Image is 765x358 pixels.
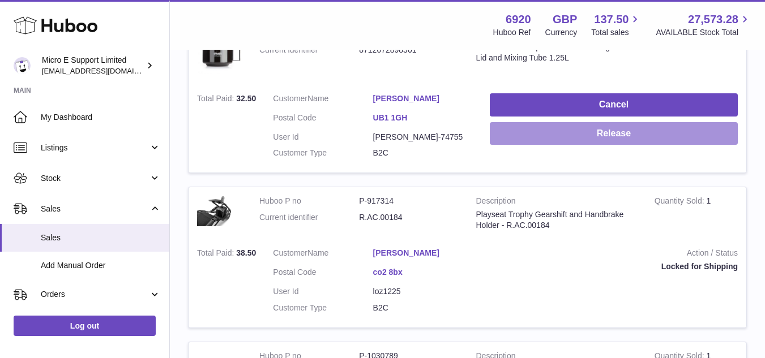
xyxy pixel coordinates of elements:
dd: [PERSON_NAME]-74755 [373,132,473,143]
dt: User Id [273,132,373,143]
dd: 8712072898301 [359,45,459,55]
a: [PERSON_NAME] [373,93,473,104]
dd: loz1225 [373,286,473,297]
dt: Postal Code [273,267,373,281]
button: Release [490,122,738,145]
strong: Action / Status [490,248,738,261]
span: Add Manual Order [41,260,161,271]
button: Cancel [490,93,738,117]
span: Listings [41,143,149,153]
span: My Dashboard [41,112,161,123]
dt: Huboo P no [259,196,359,206]
strong: Description [476,196,638,209]
dt: Customer Type [273,148,373,158]
div: Huboo Ref [493,27,531,38]
strong: Total Paid [197,248,236,260]
span: Orders [41,289,149,300]
dt: Customer Type [273,303,373,313]
img: $_57.JPG [197,28,242,74]
td: 1 [646,20,746,85]
span: AVAILABLE Stock Total [656,27,751,38]
a: [PERSON_NAME] [373,248,473,258]
td: 1 [646,187,746,239]
a: 137.50 Total sales [591,12,642,38]
dt: Current identifier [259,45,359,55]
strong: Quantity Sold [655,196,707,208]
span: 38.50 [236,248,256,257]
dd: P-917314 [359,196,459,206]
a: Log out [14,316,156,336]
span: Customer [273,94,307,103]
span: Stock [41,173,149,184]
span: [EMAIL_ADDRESS][DOMAIN_NAME] [42,66,166,75]
strong: 6920 [506,12,531,27]
strong: Total Paid [197,94,236,106]
a: 27,573.28 AVAILABLE Stock Total [656,12,751,38]
dd: R.AC.00184 [359,212,459,223]
span: Total sales [591,27,642,38]
dt: Name [273,248,373,261]
div: Playseat Trophy Gearshift and Handbrake Holder - R.AC.00184 [476,209,638,231]
a: UB1 1GH [373,113,473,123]
img: contact@micropcsupport.com [14,57,31,74]
dt: Name [273,93,373,107]
dt: Postal Code [273,113,373,126]
a: co2 8bx [373,267,473,278]
div: Micro E Support Limited [42,55,144,76]
img: $_57.JPG [197,196,242,226]
strong: GBP [553,12,577,27]
span: Customer [273,248,307,257]
div: Currency [545,27,578,38]
dd: B2C [373,303,473,313]
span: 27,573.28 [688,12,738,27]
span: 137.50 [594,12,629,27]
span: Sales [41,204,149,214]
span: 32.50 [236,94,256,103]
dd: B2C [373,148,473,158]
span: Sales [41,232,161,243]
div: Locked for Shipping [490,261,738,272]
dt: Current identifier [259,212,359,223]
dt: User Id [273,286,373,297]
div: Moccamaster Replacement Glass Jug with Lid and Mixing Tube 1.25L [476,42,638,63]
